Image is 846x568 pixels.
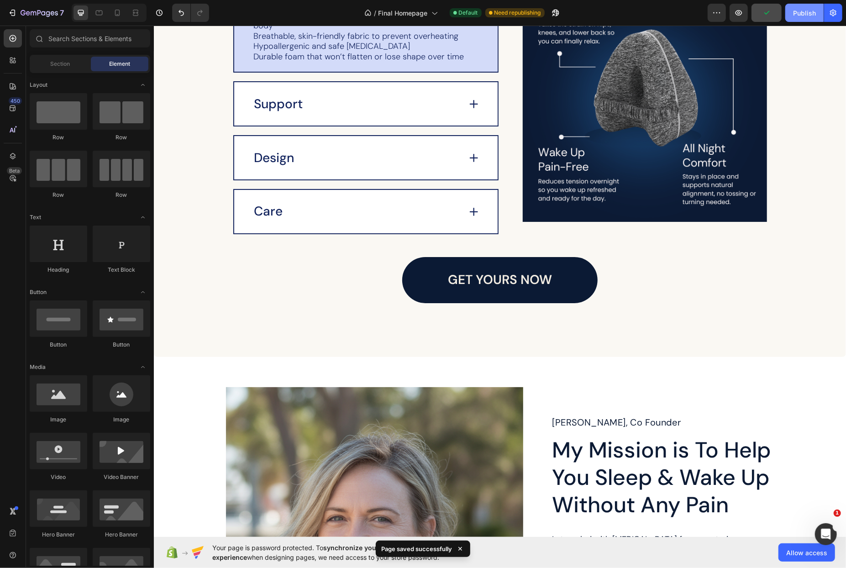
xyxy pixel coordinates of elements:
[9,97,22,105] div: 450
[7,167,22,174] div: Beta
[30,531,87,539] div: Hero Banner
[100,70,149,86] p: Support
[793,8,816,18] div: Publish
[785,4,824,22] button: Publish
[100,178,129,194] p: Care
[154,26,846,537] iframe: Design area
[381,544,452,553] p: Page saved successfully
[136,285,150,300] span: Toggle open
[30,29,150,47] input: Search Sections & Elements
[786,548,827,557] span: Allow access
[30,266,87,274] div: Heading
[93,191,150,199] div: Row
[136,210,150,225] span: Toggle open
[248,231,444,278] a: GET YOURS NOW
[30,363,46,371] span: Media
[399,508,620,545] p: I struggled with [MEDICAL_DATA] for years trying everything from physio to fancy gadgets. Nothing...
[100,124,140,140] p: Design
[136,360,150,374] span: Toggle open
[399,390,620,404] p: [PERSON_NAME], Co Founder
[30,213,41,221] span: Text
[93,266,150,274] div: Text Block
[60,7,64,18] p: 7
[778,543,835,562] button: Allow access
[172,4,209,22] div: Undo/Redo
[51,60,70,68] span: Section
[378,8,428,18] span: Final Homepage
[30,191,87,199] div: Row
[815,523,837,545] iframe: Intercom live chat
[93,531,150,539] div: Hero Banner
[93,415,150,424] div: Image
[30,415,87,424] div: Image
[30,81,47,89] span: Layout
[109,60,130,68] span: Element
[294,247,398,263] p: GET YOURS NOW
[30,473,87,481] div: Video
[100,26,326,37] p: Durable foam that won’t flatten or lose shape over time
[4,4,68,22] button: 7
[30,341,87,349] div: Button
[374,8,377,18] span: /
[93,133,150,142] div: Row
[100,16,326,26] p: Hypoallergenic and safe [MEDICAL_DATA]
[212,543,504,562] span: Your page is password protected. To when designing pages, we need access to your store password.
[30,133,87,142] div: Row
[30,288,47,296] span: Button
[93,473,150,481] div: Video Banner
[212,544,468,561] span: synchronize your theme style & enhance your experience
[136,78,150,92] span: Toggle open
[494,9,541,17] span: Need republishing
[459,9,478,17] span: Default
[398,410,620,494] h2: My Mission is To Help You Sleep & Wake Up Without Any Pain
[93,341,150,349] div: Button
[834,510,841,517] span: 1
[100,5,326,16] p: Breathable, skin-friendly fabric to prevent overheating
